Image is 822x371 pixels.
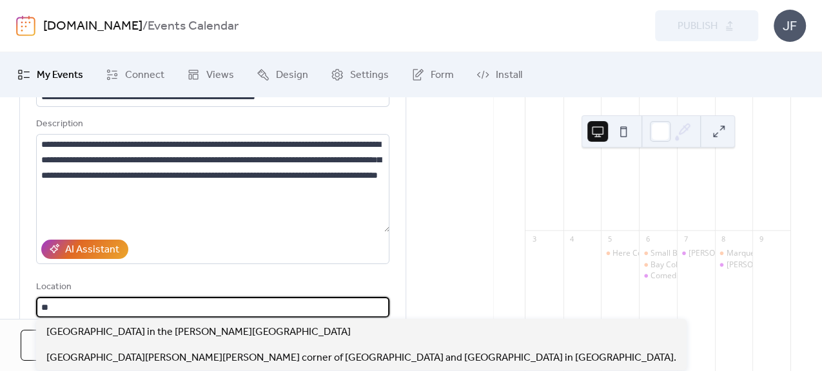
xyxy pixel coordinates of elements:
[177,57,244,92] a: Views
[715,248,753,259] div: Marquette Mountain Racing Team Winter Sports Swap
[677,248,715,259] div: Priscilla Block
[719,234,729,243] div: 8
[601,248,639,259] div: Here Comes the Wizard Oil Wagon: Senior Support Series
[756,234,766,243] div: 9
[643,234,652,243] div: 6
[206,68,234,83] span: Views
[496,68,522,83] span: Install
[96,57,174,92] a: Connect
[529,234,539,243] div: 3
[46,325,351,340] span: [GEOGRAPHIC_DATA] in the [PERSON_NAME][GEOGRAPHIC_DATA]
[639,260,677,271] div: Bay College Christian Bible Classes
[639,271,677,281] div: Comedian Dan Brennan at Island Resort and Casino Club 41
[142,14,148,39] b: /
[37,68,83,83] span: My Events
[774,10,806,42] div: JF
[247,57,318,92] a: Design
[125,68,164,83] span: Connect
[8,57,93,92] a: My Events
[276,68,308,83] span: Design
[612,248,819,259] div: Here Comes the Wizard Oil Wagon: Senior Support Series
[350,68,389,83] span: Settings
[467,57,532,92] a: Install
[43,14,142,39] a: [DOMAIN_NAME]
[567,234,577,243] div: 4
[639,248,677,259] div: Small Business Celebration 2025 - Business Award Nominations NOW OPEN!
[321,57,398,92] a: Settings
[402,57,464,92] a: Form
[36,280,387,295] div: Location
[689,248,770,259] div: [PERSON_NAME] Block
[726,260,808,271] div: [PERSON_NAME] Block
[715,260,753,271] div: Priscilla Block
[46,350,676,366] span: [GEOGRAPHIC_DATA][PERSON_NAME][PERSON_NAME] corner of [GEOGRAPHIC_DATA] and [GEOGRAPHIC_DATA] in ...
[16,15,35,36] img: logo
[41,240,128,259] button: AI Assistant
[36,117,387,132] div: Description
[65,242,119,258] div: AI Assistant
[431,68,454,83] span: Form
[681,234,690,243] div: 7
[21,330,105,361] button: Cancel
[148,14,239,39] b: Events Calendar
[605,234,614,243] div: 5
